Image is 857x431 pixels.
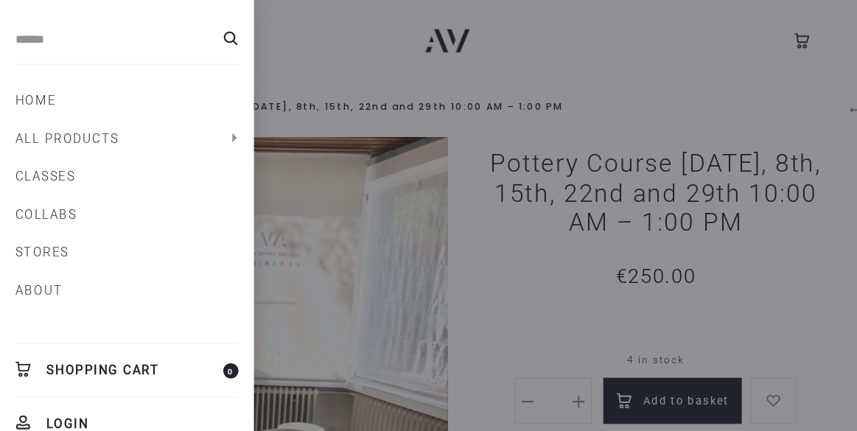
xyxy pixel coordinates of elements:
span: Login [44,399,85,413]
a: STORES [15,229,228,254]
a: All products [15,121,228,146]
span: 0 [214,348,228,362]
a: COLLABS [15,193,228,218]
a: CLASSES [15,157,228,182]
a: ABOUT [15,266,228,291]
span: Shopping Cart [44,347,153,361]
a: Shopping Cart 0 [15,342,228,367]
a: Login [15,393,228,418]
a: Home [15,84,228,109]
